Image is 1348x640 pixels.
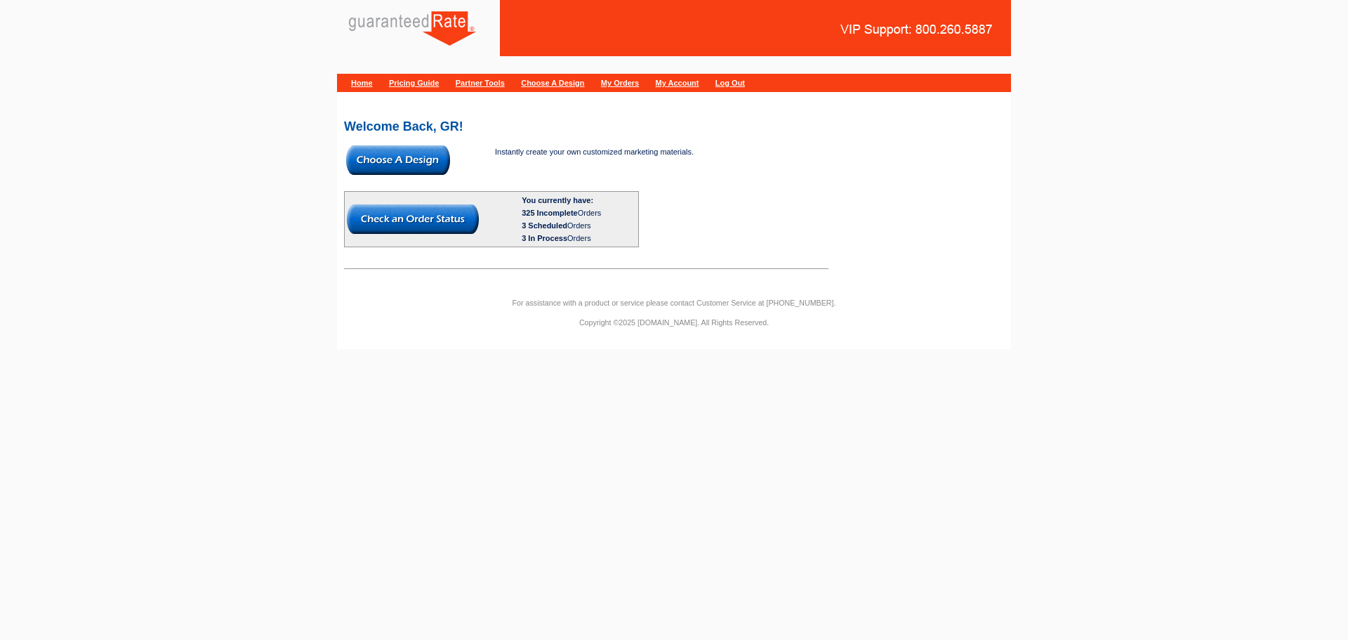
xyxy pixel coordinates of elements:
[344,120,1004,133] h2: Welcome Back, GR!
[522,196,593,204] b: You currently have:
[337,316,1011,329] p: Copyright ©2025 [DOMAIN_NAME]. All Rights Reserved.
[656,79,699,87] a: My Account
[495,148,694,156] span: Instantly create your own customized marketing materials.
[715,79,745,87] a: Log Out
[522,221,567,230] span: 3 Scheduled
[521,79,584,87] a: Choose A Design
[601,79,639,87] a: My Orders
[522,234,567,242] span: 3 In Process
[337,296,1011,309] p: For assistance with a product or service please contact Customer Service at [PHONE_NUMBER].
[351,79,373,87] a: Home
[522,207,636,244] div: Orders Orders Orders
[456,79,505,87] a: Partner Tools
[346,145,450,175] img: button-choose-design.gif
[522,209,577,217] span: 325 Incomplete
[389,79,440,87] a: Pricing Guide
[347,204,479,234] img: button-check-order-status.gif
